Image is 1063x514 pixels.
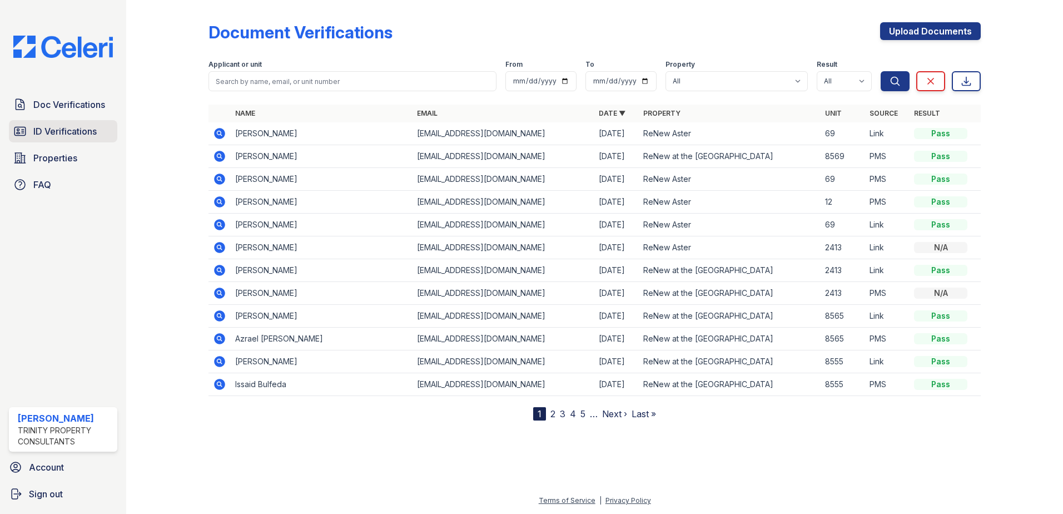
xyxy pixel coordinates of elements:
div: | [599,496,602,505]
td: [PERSON_NAME] [231,122,413,145]
td: [DATE] [594,214,639,236]
span: Sign out [29,487,63,501]
span: … [590,407,598,421]
td: Link [865,214,910,236]
div: Pass [914,333,967,344]
a: Upload Documents [880,22,981,40]
td: 8565 [821,328,865,350]
td: [DATE] [594,145,639,168]
td: 69 [821,214,865,236]
td: ReNew Aster [639,236,821,259]
span: ID Verifications [33,125,97,138]
td: [EMAIL_ADDRESS][DOMAIN_NAME] [413,305,594,328]
td: ReNew at the [GEOGRAPHIC_DATA] [639,282,821,305]
td: 8555 [821,373,865,396]
td: Link [865,305,910,328]
td: [EMAIL_ADDRESS][DOMAIN_NAME] [413,328,594,350]
td: [EMAIL_ADDRESS][DOMAIN_NAME] [413,145,594,168]
td: ReNew Aster [639,214,821,236]
td: [EMAIL_ADDRESS][DOMAIN_NAME] [413,373,594,396]
div: N/A [914,242,967,253]
a: Account [4,456,122,478]
div: Pass [914,196,967,207]
td: PMS [865,282,910,305]
td: [PERSON_NAME] [231,259,413,282]
td: ReNew at the [GEOGRAPHIC_DATA] [639,259,821,282]
td: 2413 [821,259,865,282]
div: N/A [914,288,967,299]
a: Email [417,109,438,117]
td: [DATE] [594,191,639,214]
td: [EMAIL_ADDRESS][DOMAIN_NAME] [413,282,594,305]
a: Date ▼ [599,109,625,117]
td: [EMAIL_ADDRESS][DOMAIN_NAME] [413,350,594,373]
td: Issaid Bulfeda [231,373,413,396]
div: Pass [914,265,967,276]
a: ID Verifications [9,120,117,142]
label: Property [665,60,695,69]
td: PMS [865,168,910,191]
div: Pass [914,310,967,322]
td: 2413 [821,282,865,305]
td: 2413 [821,236,865,259]
td: [DATE] [594,259,639,282]
td: 8555 [821,350,865,373]
td: Link [865,350,910,373]
td: ReNew at the [GEOGRAPHIC_DATA] [639,145,821,168]
div: Document Verifications [208,22,393,42]
td: [PERSON_NAME] [231,282,413,305]
td: 69 [821,122,865,145]
td: PMS [865,373,910,396]
a: Property [643,109,680,117]
label: Result [817,60,837,69]
img: CE_Logo_Blue-a8612792a0a2168367f1c8372b55b34899dd931a85d93a1a3d3e32e68fde9ad4.png [4,36,122,58]
div: 1 [533,407,546,421]
td: Azrael [PERSON_NAME] [231,328,413,350]
a: Last » [632,408,656,419]
td: [EMAIL_ADDRESS][DOMAIN_NAME] [413,214,594,236]
span: Properties [33,151,77,165]
a: Source [870,109,898,117]
a: 2 [550,408,555,419]
div: Pass [914,356,967,367]
td: ReNew Aster [639,191,821,214]
td: 69 [821,168,865,191]
td: [DATE] [594,236,639,259]
input: Search by name, email, or unit number [208,71,496,91]
div: [PERSON_NAME] [18,412,113,425]
td: Link [865,122,910,145]
td: [EMAIL_ADDRESS][DOMAIN_NAME] [413,168,594,191]
label: Applicant or unit [208,60,262,69]
td: PMS [865,191,910,214]
a: Sign out [4,483,122,505]
td: ReNew at the [GEOGRAPHIC_DATA] [639,305,821,328]
td: [PERSON_NAME] [231,236,413,259]
td: 8569 [821,145,865,168]
td: [PERSON_NAME] [231,350,413,373]
span: FAQ [33,178,51,191]
td: [PERSON_NAME] [231,168,413,191]
td: [DATE] [594,328,639,350]
td: [PERSON_NAME] [231,145,413,168]
td: Link [865,259,910,282]
td: [EMAIL_ADDRESS][DOMAIN_NAME] [413,259,594,282]
a: Terms of Service [539,496,595,505]
td: [PERSON_NAME] [231,214,413,236]
a: 3 [560,408,565,419]
td: [EMAIL_ADDRESS][DOMAIN_NAME] [413,191,594,214]
a: Properties [9,147,117,169]
td: [EMAIL_ADDRESS][DOMAIN_NAME] [413,236,594,259]
a: Name [235,109,255,117]
a: 5 [580,408,585,419]
a: 4 [570,408,576,419]
td: [PERSON_NAME] [231,305,413,328]
a: Unit [825,109,842,117]
a: Privacy Policy [605,496,651,505]
div: Pass [914,219,967,230]
a: FAQ [9,174,117,196]
td: PMS [865,145,910,168]
a: Doc Verifications [9,93,117,116]
span: Account [29,461,64,474]
label: To [585,60,594,69]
